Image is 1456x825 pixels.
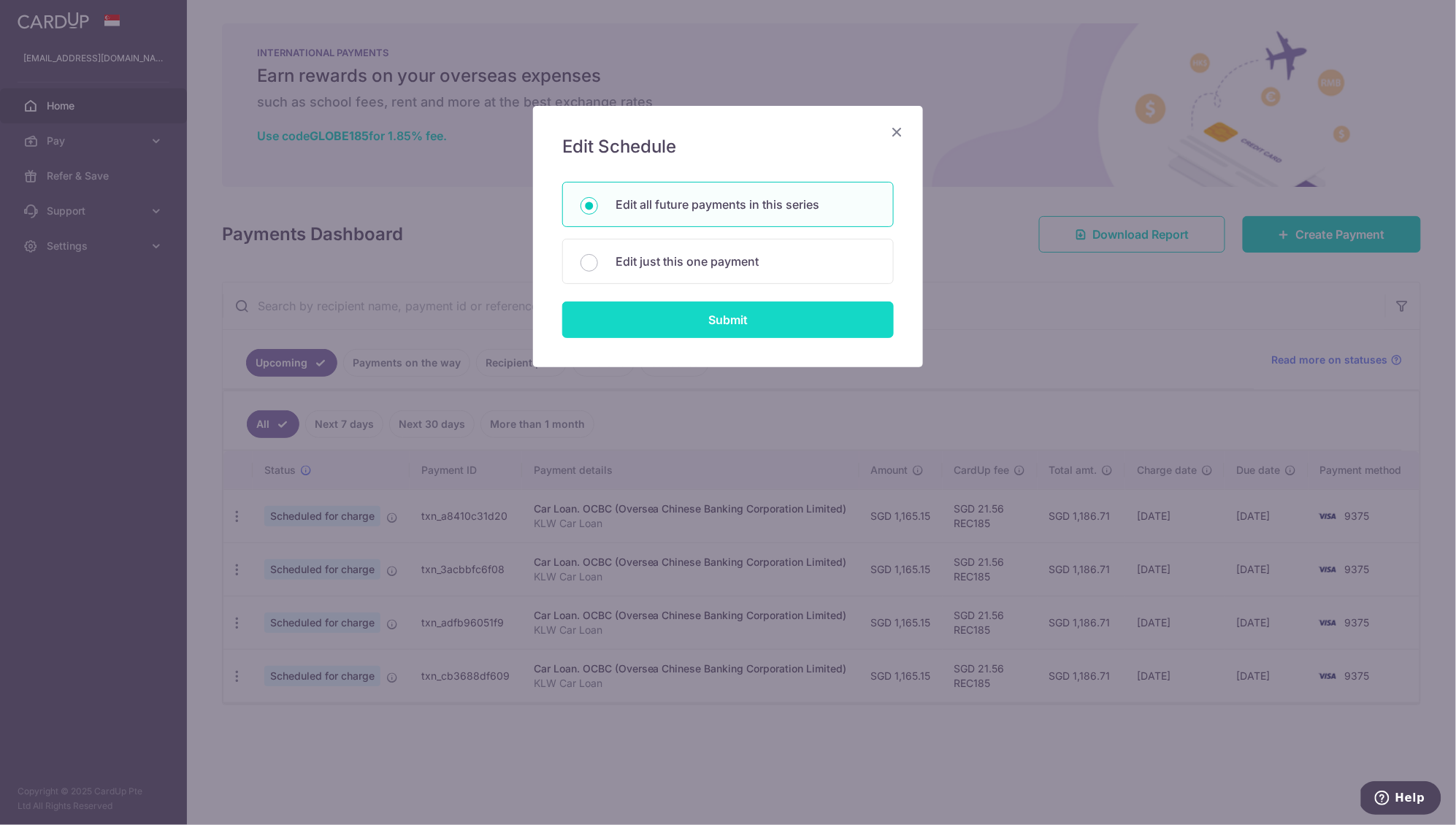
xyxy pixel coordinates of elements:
[616,253,875,270] p: Edit just this one payment
[616,196,875,213] p: Edit all future payments in this series
[562,302,894,338] input: Submit
[1361,781,1441,818] iframe: Opens a widget where you can find more information
[562,135,894,158] h5: Edit Schedule
[888,123,905,141] button: Close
